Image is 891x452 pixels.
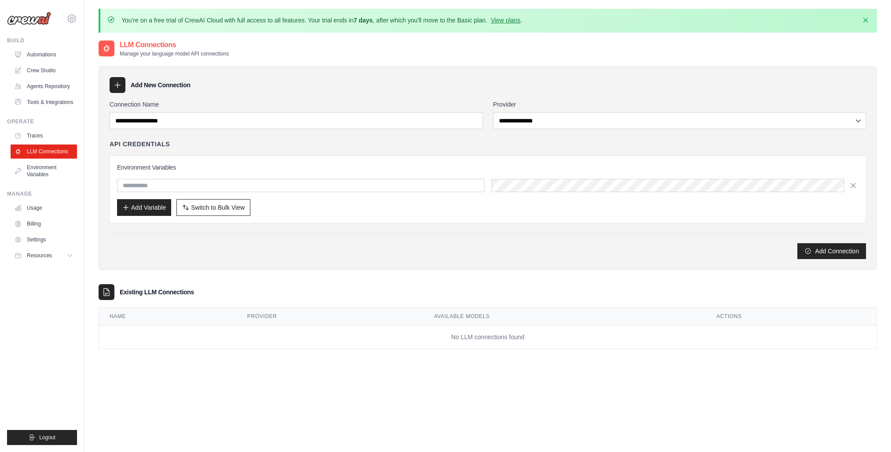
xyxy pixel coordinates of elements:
h2: LLM Connections [120,40,229,50]
button: Resources [11,248,77,263]
th: Actions [706,308,876,326]
span: Resources [27,252,52,259]
a: LLM Connections [11,144,77,159]
button: Switch to Bulk View [176,199,250,216]
a: Automations [11,48,77,62]
a: Usage [11,201,77,215]
span: Logout [39,434,55,441]
label: Connection Name [110,100,483,109]
a: Tools & Integrations [11,95,77,109]
div: Build [7,37,77,44]
td: No LLM connections found [99,326,876,349]
div: Manage [7,190,77,197]
a: Traces [11,129,77,143]
th: Provider [237,308,424,326]
label: Provider [493,100,866,109]
a: Crew Studio [11,63,77,78]
p: You're on a free trial of CrewAI Cloud with full access to all features. Your trial ends in , aft... [121,16,522,25]
button: Logout [7,430,77,445]
a: Agents Repository [11,79,77,93]
strong: 7 days [353,17,373,24]
a: Billing [11,217,77,231]
span: Switch to Bulk View [191,203,245,212]
p: Manage your language model API connections [120,50,229,57]
a: Settings [11,233,77,247]
a: View plans [491,17,520,24]
a: Environment Variables [11,160,77,182]
h3: Environment Variables [117,163,858,172]
h3: Add New Connection [131,81,191,89]
button: Add Connection [797,243,866,259]
img: Logo [7,12,51,25]
button: Add Variable [117,199,171,216]
div: Operate [7,118,77,125]
h3: Existing LLM Connections [120,288,194,296]
th: Name [99,308,237,326]
th: Available Models [423,308,706,326]
h4: API Credentials [110,140,170,148]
